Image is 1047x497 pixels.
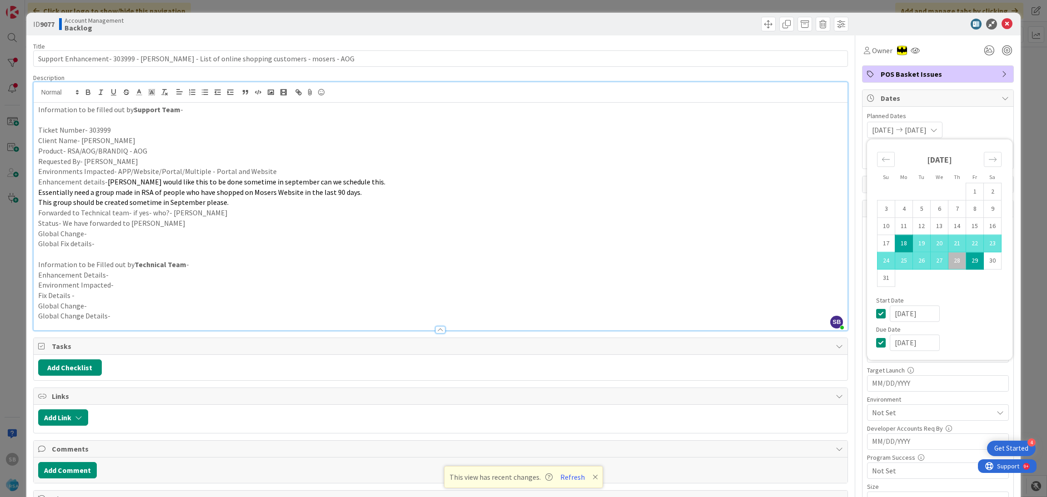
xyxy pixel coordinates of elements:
[931,252,948,269] td: Selected. Wednesday, 08/27/2025 12:00 PM
[984,183,1002,200] td: Choose Saturday, 08/02/2025 12:00 PM as your check-in date. It’s available.
[33,50,848,67] input: type card name here...
[877,200,895,218] td: Choose Sunday, 08/03/2025 12:00 PM as your check-in date. It’s available.
[913,235,931,252] td: Selected. Tuesday, 08/19/2025 12:00 PM
[905,124,927,135] span: [DATE]
[895,218,913,235] td: Choose Monday, 08/11/2025 12:00 PM as your check-in date. It’s available.
[38,146,843,156] p: Product- RSA/AOG/BRANDIQ - AOG
[867,396,1009,403] div: Environment
[872,124,894,135] span: [DATE]
[900,174,907,180] small: Mo
[913,200,931,218] td: Choose Tuesday, 08/05/2025 12:00 PM as your check-in date. It’s available.
[38,104,843,115] p: Information to be filled out by -
[38,359,102,376] button: Add Checklist
[38,208,843,218] p: Forwarded to Technical team- if yes- who?- [PERSON_NAME]
[890,334,940,351] input: MM/DD/YYYY
[877,152,895,167] div: Move backward to switch to the previous month.
[108,177,385,186] span: [PERSON_NAME] would like this to be done sometime in september can we schedule this.
[33,42,45,50] label: Title
[38,290,843,301] p: Fix Details -
[936,174,943,180] small: We
[913,218,931,235] td: Choose Tuesday, 08/12/2025 12:00 PM as your check-in date. It’s available.
[872,45,892,56] span: Owner
[931,200,948,218] td: Choose Wednesday, 08/06/2025 12:00 PM as your check-in date. It’s available.
[867,483,1009,490] div: Size
[38,218,843,229] p: Status- We have forwarded to [PERSON_NAME]
[38,239,843,249] p: Global Fix details-
[931,218,948,235] td: Choose Wednesday, 08/13/2025 12:00 PM as your check-in date. It’s available.
[966,252,984,269] td: Selected as end date. Friday, 08/29/2025 12:00 PM
[46,4,50,11] div: 9+
[966,183,984,200] td: Choose Friday, 08/01/2025 12:00 PM as your check-in date. It’s available.
[881,69,997,80] span: POS Basket Issues
[966,218,984,235] td: Choose Friday, 08/15/2025 12:00 PM as your check-in date. It’s available.
[134,105,180,114] strong: Support Team
[984,218,1002,235] td: Choose Saturday, 08/16/2025 12:00 PM as your check-in date. It’s available.
[135,260,186,269] strong: Technical Team
[19,1,41,12] span: Support
[38,156,843,167] p: Requested By- [PERSON_NAME]
[890,305,940,322] input: MM/DD/YYYY
[38,198,229,207] span: This group should be created sometime in September please.
[65,24,124,31] b: Backlog
[38,409,88,426] button: Add Link
[897,45,907,55] img: AC
[872,407,993,418] span: Not Set
[38,166,843,177] p: Environments Impacted- APP/Website/Portal/Multiple - Portal and Website
[38,177,843,187] p: Enhancement details-
[987,441,1036,456] div: Open Get Started checklist, remaining modules: 4
[872,376,1004,391] input: MM/DD/YYYY
[877,269,895,287] td: Choose Sunday, 08/31/2025 12:00 PM as your check-in date. It’s available.
[38,125,843,135] p: Ticket Number- 303999
[38,135,843,146] p: Client Name- [PERSON_NAME]
[895,252,913,269] td: Selected. Monday, 08/25/2025 12:00 PM
[872,434,1004,449] input: MM/DD/YYYY
[895,235,913,252] td: Selected as start date. Monday, 08/18/2025 12:00 PM
[877,235,895,252] td: Choose Sunday, 08/17/2025 12:00 PM as your check-in date. It’s available.
[38,188,362,197] span: Essentially need a group made in RSA of people who have shopped on Mosers Website in the last 90 ...
[867,367,1009,373] div: Target Launch
[948,218,966,235] td: Choose Thursday, 08/14/2025 12:00 PM as your check-in date. It’s available.
[872,465,993,476] span: Not Set
[984,152,1002,167] div: Move forward to switch to the next month.
[33,19,55,30] span: ID
[883,174,889,180] small: Su
[966,235,984,252] td: Selected. Friday, 08/22/2025 12:00 PM
[52,341,832,352] span: Tasks
[52,443,832,454] span: Comments
[38,229,843,239] p: Global Change-
[1027,438,1036,447] div: 4
[984,252,1002,269] td: Choose Saturday, 08/30/2025 12:00 PM as your check-in date. It’s available.
[867,144,1012,297] div: Calendar
[38,311,843,321] p: Global Change Details-
[948,235,966,252] td: Selected. Thursday, 08/21/2025 12:00 PM
[38,280,843,290] p: Environment Impacted-
[876,326,901,333] span: Due Date
[867,454,1009,461] div: Program Success
[557,471,588,483] button: Refresh
[38,462,97,478] button: Add Comment
[966,200,984,218] td: Choose Friday, 08/08/2025 12:00 PM as your check-in date. It’s available.
[867,425,1009,432] div: Developer Accounts Req By
[52,391,832,402] span: Links
[881,93,997,104] span: Dates
[65,17,124,24] span: Account Management
[948,200,966,218] td: Choose Thursday, 08/07/2025 12:00 PM as your check-in date. It’s available.
[877,252,895,269] td: Selected. Sunday, 08/24/2025 12:00 PM
[877,218,895,235] td: Choose Sunday, 08/10/2025 12:00 PM as your check-in date. It’s available.
[989,174,995,180] small: Sa
[954,174,960,180] small: Th
[994,444,1028,453] div: Get Started
[38,259,843,270] p: Information to be Filled out by -
[38,301,843,311] p: Global Change-
[984,200,1002,218] td: Choose Saturday, 08/09/2025 12:00 PM as your check-in date. It’s available.
[913,252,931,269] td: Selected. Tuesday, 08/26/2025 12:00 PM
[830,316,843,328] span: SB
[918,174,924,180] small: Tu
[984,235,1002,252] td: Selected. Saturday, 08/23/2025 12:00 PM
[948,252,966,269] td: Selected. Thursday, 08/28/2025 12:00 PM
[40,20,55,29] b: 9077
[38,270,843,280] p: Enhancement Details-
[895,200,913,218] td: Choose Monday, 08/04/2025 12:00 PM as your check-in date. It’s available.
[927,154,952,165] strong: [DATE]
[931,235,948,252] td: Selected. Wednesday, 08/20/2025 12:00 PM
